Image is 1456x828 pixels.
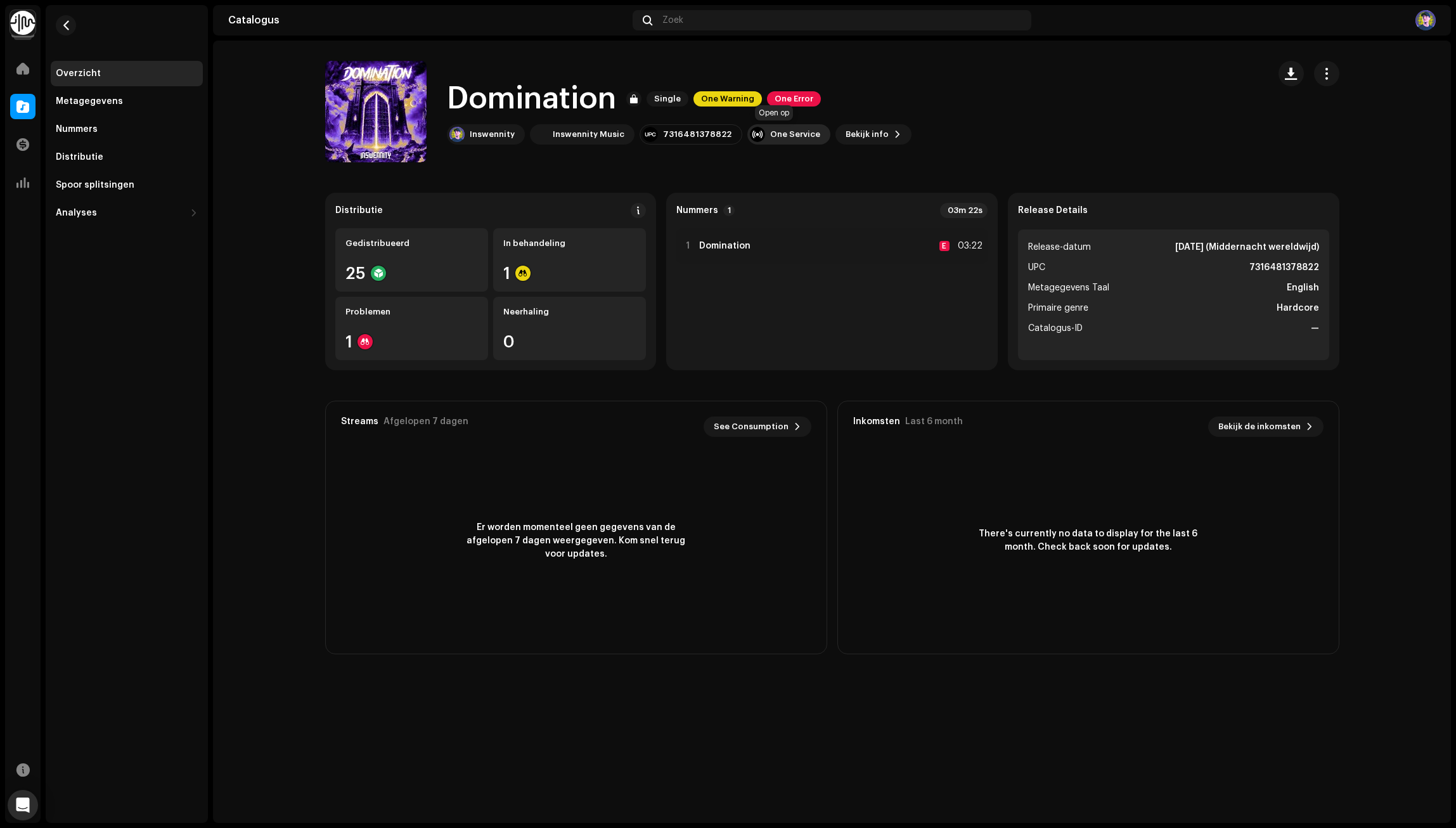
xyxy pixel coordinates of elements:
div: Streams [341,417,378,427]
div: Inswennity [470,129,515,139]
span: Bekijk info [846,122,889,147]
span: Bekijk de inkomsten [1218,414,1301,439]
div: One Service [770,129,820,139]
div: Inkomsten [853,417,900,427]
div: Gedistribueerd [345,238,478,249]
span: Metagegevens Taal [1028,280,1109,295]
div: Afgelopen 7 dagen [383,417,468,427]
span: Catalogus-ID [1028,321,1083,336]
img: 37d338d5-9c4f-487c-acf6-506fb262ae9f [532,127,548,142]
span: One Error [767,91,821,107]
re-m-nav-item: Distributie [51,145,203,170]
span: Zoek [662,15,683,25]
re-m-nav-item: Metagegevens [51,89,203,114]
span: See Consumption [714,414,789,439]
div: In behandeling [503,238,636,249]
div: Open Intercom Messenger [8,790,38,820]
div: Catalogus [228,15,628,25]
div: 03m 22s [940,203,988,218]
div: Spoor splitsingen [56,180,134,190]
button: Bekijk de inkomsten [1208,417,1324,437]
button: See Consumption [704,417,811,437]
span: One Warning [693,91,762,107]
img: 07c3406e-0d36-4a95-a0b2-4c434249528b [449,127,465,142]
p-badge: 1 [723,205,735,216]
strong: — [1311,321,1319,336]
re-m-nav-item: Spoor splitsingen [51,172,203,198]
span: UPC [1028,260,1045,275]
img: f2555182-a0c4-45de-8436-1f24aec6d308 [1415,10,1436,30]
h1: Domination [447,79,616,119]
re-m-nav-item: Nummers [51,117,203,142]
div: 03:22 [955,238,982,254]
div: E [939,241,950,251]
div: Problemen [345,307,478,317]
span: Primaire genre [1028,301,1088,316]
re-m-nav-dropdown: Analyses [51,200,203,226]
strong: Release Details [1018,205,1088,216]
span: There's currently no data to display for the last 6 month. Check back soon for updates. [974,527,1202,554]
strong: Domination [699,241,751,251]
div: Overzicht [56,68,101,79]
div: Last 6 month [905,417,963,427]
div: Neerhaling [503,307,636,317]
button: Bekijk info [835,124,912,145]
re-m-nav-item: Overzicht [51,61,203,86]
div: Nummers [56,124,98,134]
div: Metagegevens [56,96,123,107]
div: Distributie [56,152,103,162]
strong: English [1287,280,1319,295]
div: 7316481378822 [663,129,731,139]
strong: [DATE] (Middernacht wereldwijd) [1175,240,1319,255]
div: Inswennity Music [553,129,624,139]
div: Distributie [335,205,383,216]
strong: 7316481378822 [1249,260,1319,275]
span: Er worden momenteel geen gegevens van de afgelopen 7 dagen weergegeven. Kom snel terug voor updates. [462,521,690,561]
div: Analyses [56,208,97,218]
span: Single [647,91,688,107]
strong: Hardcore [1277,301,1319,316]
img: 0f74c21f-6d1c-4dbc-9196-dbddad53419e [10,10,35,36]
span: Release-datum [1028,240,1091,255]
strong: Nummers [676,205,718,216]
